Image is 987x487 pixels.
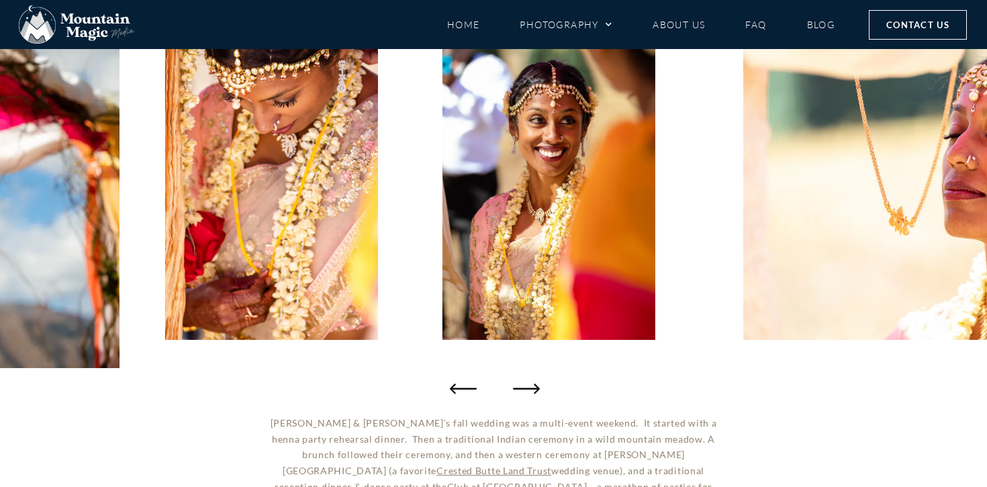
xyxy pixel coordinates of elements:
[450,375,477,402] div: Previous slide
[447,13,480,36] a: Home
[520,13,612,36] a: Photography
[869,10,967,40] a: Contact Us
[886,17,949,32] span: Contact Us
[436,465,551,476] a: Crested Butte Land Trust
[19,5,134,44] img: Mountain Magic Media photography logo Crested Butte Photographer
[447,13,835,36] nav: Menu
[807,13,835,36] a: Blog
[165,20,378,340] img: Mt. CB fall Indian wedding ceremony colorful aspen leaves Crested Butte photographer Gunnison pho...
[165,20,378,340] div: 11 / 93
[745,13,766,36] a: FAQ
[510,375,537,402] div: Next slide
[653,13,705,36] a: About Us
[442,20,655,340] img: Mt. CB fall Indian wedding ceremony colorful aspen leaves Crested Butte photographer Gunnison pho...
[442,20,655,340] div: 12 / 93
